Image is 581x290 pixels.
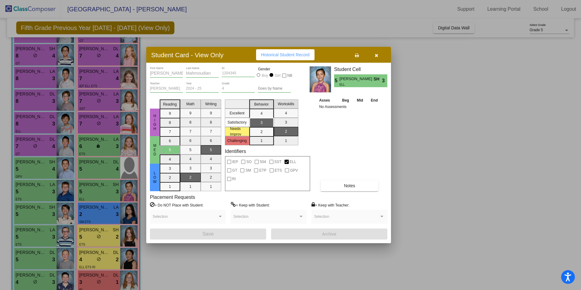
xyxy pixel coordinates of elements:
[151,51,224,59] h3: Student Card - View Only
[150,229,266,240] button: Save
[261,52,310,57] span: Historical Student Record
[318,97,338,104] th: Asses
[152,143,158,156] span: Med
[256,49,315,60] button: Historical Student Record
[150,202,203,208] label: = Do NOT Place with Student:
[152,114,158,131] span: HIgh
[231,202,270,208] label: = Keep with Student:
[246,158,251,165] span: SO
[258,87,291,91] input: goes by name
[374,76,382,82] span: SH
[186,87,219,91] input: year
[225,148,246,154] label: Identifiers
[232,175,236,183] span: RI
[321,180,378,191] button: Notes
[245,167,251,174] span: SM
[274,158,281,165] span: SST
[290,158,296,165] span: ELL
[339,76,373,82] span: [PERSON_NAME]
[344,183,355,188] span: Notes
[318,104,382,110] td: No Assessments
[322,232,337,236] span: Archive
[275,167,282,174] span: ETS
[222,71,255,76] input: Enter ID
[287,72,292,79] span: NB
[232,158,238,165] span: IEP
[339,82,369,87] span: ELL
[152,171,158,184] span: Low
[150,194,195,200] label: Placement Requests
[262,73,268,78] div: Boy
[203,231,214,236] span: Save
[311,202,349,208] label: = Keep with Teacher:
[260,158,266,165] span: 504
[259,167,266,174] span: ETP
[334,77,339,84] span: 5
[274,73,281,78] div: Girl
[382,77,387,84] span: 3
[258,66,291,72] mat-label: Gender
[353,97,367,104] th: Mid
[150,87,183,91] input: teacher
[367,97,382,104] th: End
[232,167,237,174] span: GT
[222,87,255,91] input: grade
[290,167,298,174] span: GPV
[334,66,387,72] h3: Student Cell
[271,229,387,240] button: Archive
[338,97,353,104] th: Beg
